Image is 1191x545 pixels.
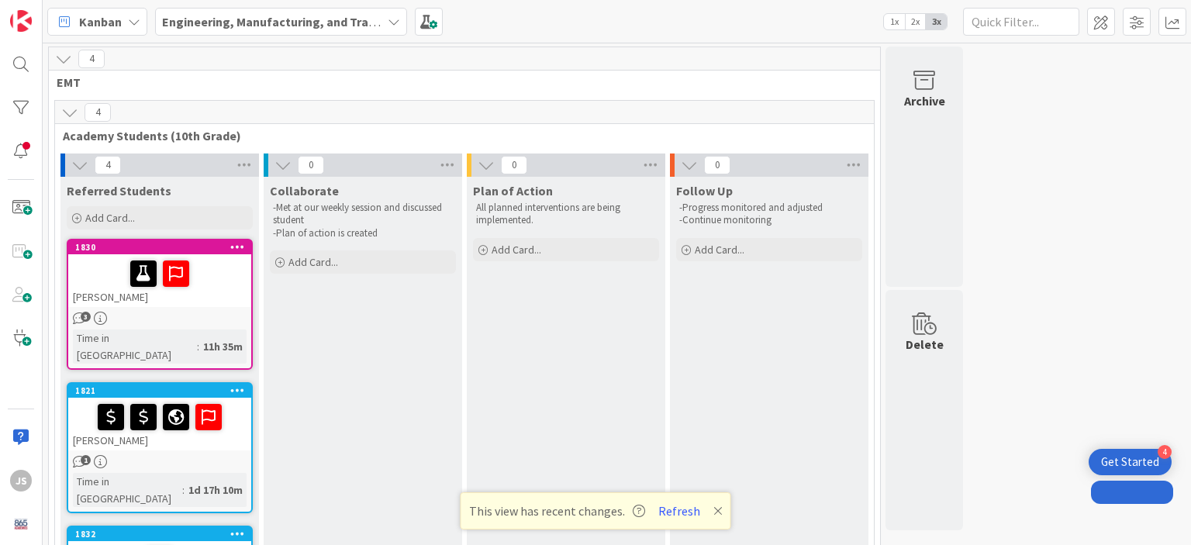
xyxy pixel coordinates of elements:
span: Referred Students [67,183,171,198]
div: 1821 [68,384,251,398]
span: Collaborate [270,183,339,198]
div: [PERSON_NAME] [68,398,251,450]
span: 4 [78,50,105,68]
span: 0 [501,156,527,174]
span: Follow Up [676,183,733,198]
a: 1821[PERSON_NAME]Time in [GEOGRAPHIC_DATA]:1d 17h 10m [67,382,253,513]
div: 1830 [68,240,251,254]
div: Get Started [1101,454,1159,470]
span: 4 [85,103,111,122]
div: Time in [GEOGRAPHIC_DATA] [73,473,182,507]
p: -Plan of action is created [273,227,453,240]
span: 2x [905,14,926,29]
p: All planned interventions are being implemented. [476,202,656,227]
span: : [182,481,185,498]
div: 1832 [68,527,251,541]
span: 1 [81,455,91,465]
span: Add Card... [492,243,541,257]
span: : [197,338,199,355]
span: 3 [81,312,91,322]
div: 1821[PERSON_NAME] [68,384,251,450]
span: Add Card... [85,211,135,225]
div: 11h 35m [199,338,247,355]
span: Add Card... [695,243,744,257]
span: EMT [57,74,861,90]
div: JS [10,470,32,492]
div: Delete [906,335,944,354]
div: 1830 [75,242,251,253]
div: 1821 [75,385,251,396]
img: Visit kanbanzone.com [10,10,32,32]
div: 4 [1158,445,1172,459]
img: avatar [10,513,32,535]
span: Academy Students (10th Grade) [63,128,854,143]
span: 0 [704,156,730,174]
input: Quick Filter... [963,8,1079,36]
span: Plan of Action [473,183,553,198]
p: -Continue monitoring [679,214,859,226]
span: 3x [926,14,947,29]
span: This view has recent changes. [469,502,645,520]
p: -Progress monitored and adjusted [679,202,859,214]
div: Open Get Started checklist, remaining modules: 4 [1089,449,1172,475]
a: 1830[PERSON_NAME]Time in [GEOGRAPHIC_DATA]:11h 35m [67,239,253,370]
div: 1830[PERSON_NAME] [68,240,251,307]
span: 0 [298,156,324,174]
div: 1d 17h 10m [185,481,247,498]
span: 4 [95,156,121,174]
span: 1x [884,14,905,29]
b: Engineering, Manufacturing, and Transportation [162,14,437,29]
span: Add Card... [288,255,338,269]
div: Archive [904,91,945,110]
div: Time in [GEOGRAPHIC_DATA] [73,329,197,364]
div: [PERSON_NAME] [68,254,251,307]
div: 1832 [75,529,251,540]
span: Kanban [79,12,122,31]
p: -Met at our weekly session and discussed student [273,202,453,227]
button: Refresh [653,501,706,521]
